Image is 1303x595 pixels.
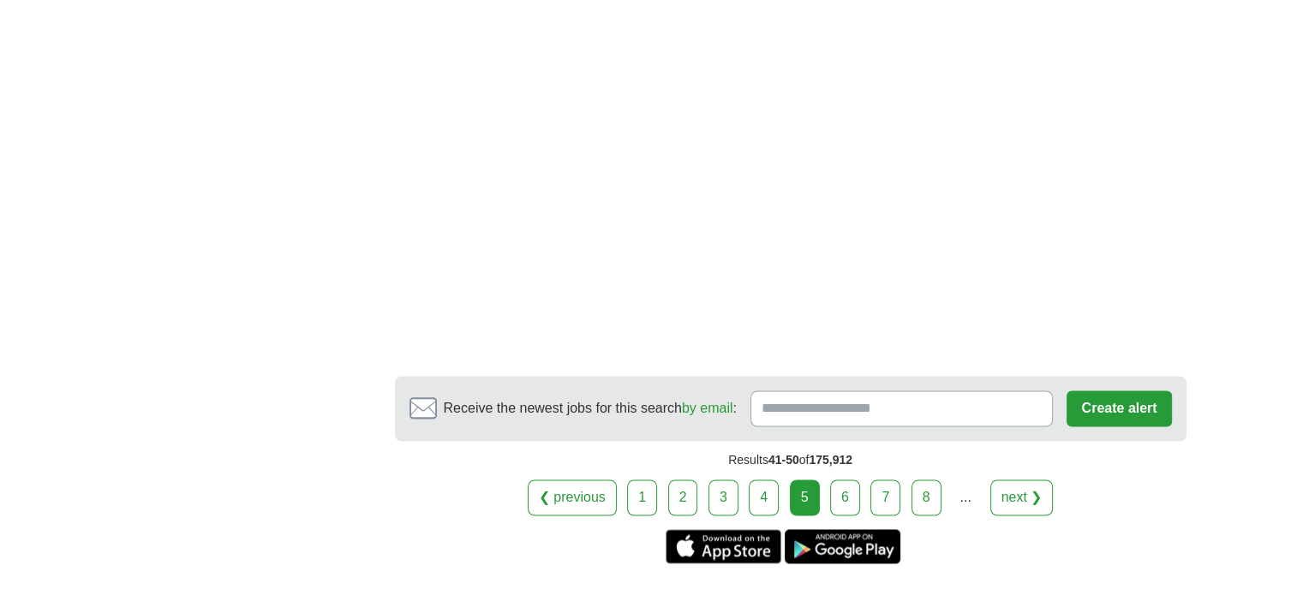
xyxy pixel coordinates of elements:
[444,398,737,419] span: Receive the newest jobs for this search :
[528,479,617,515] a: ❮ previous
[668,479,698,515] a: 2
[666,529,781,563] a: Get the iPhone app
[912,479,941,515] a: 8
[768,453,799,467] span: 41-50
[708,479,738,515] a: 3
[870,479,900,515] a: 7
[830,479,860,515] a: 6
[627,479,657,515] a: 1
[785,529,900,563] a: Get the Android app
[790,479,820,515] div: 5
[948,480,983,515] div: ...
[395,441,1186,479] div: Results of
[990,479,1054,515] a: next ❯
[809,453,852,467] span: 175,912
[682,401,733,415] a: by email
[749,479,779,515] a: 4
[1067,390,1171,426] button: Create alert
